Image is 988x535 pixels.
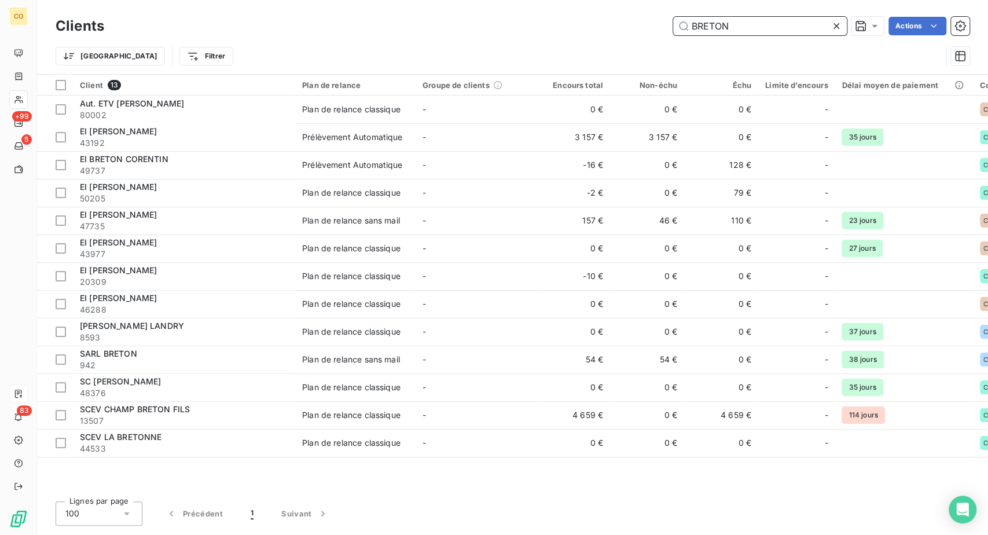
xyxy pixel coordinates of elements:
div: Plan de relance [302,80,409,90]
div: Non-échu [617,80,677,90]
span: EI BRETON CORENTIN [80,154,168,164]
span: - [824,131,828,143]
span: 43192 [80,137,288,149]
button: Filtrer [179,47,233,65]
span: 942 [80,360,288,371]
span: - [824,298,828,310]
span: 50205 [80,193,288,204]
span: EI [PERSON_NAME] [80,126,157,136]
div: Plan de relance classique [302,437,401,449]
h3: Clients [56,16,104,36]
span: - [824,270,828,282]
span: 1 [251,508,254,519]
span: - [423,327,426,336]
span: - [824,243,828,254]
span: [PERSON_NAME] LANDRY [80,321,184,331]
span: - [423,215,426,225]
span: 49737 [80,165,288,177]
span: - [824,409,828,421]
span: 13507 [80,415,288,427]
span: - [824,187,828,199]
td: 0 € [610,318,684,346]
td: 0 € [684,373,758,401]
span: 80002 [80,109,288,121]
span: 8593 [80,332,288,343]
span: 83 [17,405,32,416]
td: 79 € [684,179,758,207]
div: Plan de relance classique [302,243,401,254]
div: Délai moyen de paiement [842,80,965,90]
span: EI [PERSON_NAME] [80,293,157,303]
div: Plan de relance sans mail [302,215,400,226]
td: 0 € [684,262,758,290]
td: -10 € [536,262,610,290]
td: 0 € [536,373,610,401]
td: 128 € [684,151,758,179]
div: Plan de relance classique [302,270,401,282]
span: EI [PERSON_NAME] [80,182,157,192]
span: - [423,243,426,253]
span: 100 [65,508,79,519]
span: - [423,188,426,197]
div: Plan de relance classique [302,298,401,310]
span: 23 jours [842,212,883,229]
span: EI [PERSON_NAME] [80,210,157,219]
td: 4 659 € [684,401,758,429]
td: 110 € [684,207,758,234]
span: EI [PERSON_NAME] [80,265,157,275]
div: Encours total [543,80,603,90]
td: 0 € [684,234,758,262]
td: 0 € [684,346,758,373]
span: - [423,299,426,309]
span: - [423,104,426,114]
td: 3 157 € [610,123,684,151]
td: 0 € [684,318,758,346]
span: SARL BRETON [80,349,137,358]
span: 44533 [80,443,288,455]
span: - [824,215,828,226]
div: Échu [691,80,751,90]
td: 0 € [536,96,610,123]
span: Aut. ETV [PERSON_NAME] [80,98,184,108]
div: Plan de relance classique [302,409,401,421]
td: 0 € [610,401,684,429]
td: 0 € [610,151,684,179]
span: - [423,382,426,392]
span: SC [PERSON_NAME] [80,376,161,386]
span: 47735 [80,221,288,232]
span: +99 [12,111,32,122]
div: CO [9,7,28,25]
td: 0 € [610,262,684,290]
span: - [824,437,828,449]
span: Groupe de clients [423,80,490,90]
span: 35 jours [842,129,883,146]
td: 0 € [610,96,684,123]
span: 38 jours [842,351,883,368]
span: - [423,410,426,420]
td: 46 € [610,207,684,234]
span: 43977 [80,248,288,260]
td: 0 € [684,123,758,151]
span: - [423,271,426,281]
td: 157 € [536,207,610,234]
td: 0 € [610,290,684,318]
span: - [824,326,828,338]
span: 13 [108,80,121,90]
span: 114 jours [842,406,884,424]
td: 3 157 € [536,123,610,151]
td: 0 € [684,429,758,457]
button: 1 [237,501,267,526]
div: Open Intercom Messenger [949,496,976,523]
div: Plan de relance sans mail [302,354,400,365]
button: [GEOGRAPHIC_DATA] [56,47,165,65]
span: 48376 [80,387,288,399]
div: Limite d’encours [765,80,828,90]
td: 0 € [536,429,610,457]
a: 5 [9,137,27,155]
td: 54 € [536,346,610,373]
span: 20309 [80,276,288,288]
td: 0 € [536,318,610,346]
span: - [423,438,426,448]
span: 5 [21,134,32,145]
span: - [824,104,828,115]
